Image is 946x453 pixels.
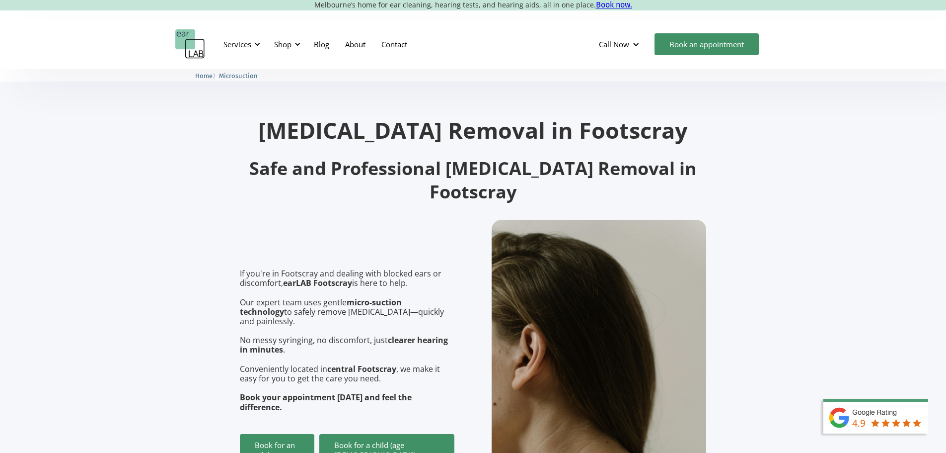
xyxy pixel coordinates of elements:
[240,297,402,317] strong: micro-suction technology
[240,157,707,204] h2: Safe and Professional [MEDICAL_DATA] Removal in Footscray
[175,29,205,59] a: home
[599,39,629,49] div: Call Now
[240,335,448,355] strong: clearer hearing in minutes
[337,30,373,59] a: About
[268,29,303,59] div: Shop
[195,72,213,80] span: Home
[373,30,415,59] a: Contact
[219,71,258,80] a: Microsuction
[306,30,337,59] a: Blog
[218,29,263,59] div: Services
[283,277,352,288] strong: earLAB Footscray
[655,33,759,55] a: Book an appointment
[591,29,650,59] div: Call Now
[240,392,412,412] strong: Book your appointment [DATE] and feel the difference.
[195,71,219,81] li: 〉
[240,269,454,412] p: If you're in Footscray and dealing with blocked ears or discomfort, is here to help. Our expert t...
[240,119,707,141] h1: [MEDICAL_DATA] Removal in Footscray
[223,39,251,49] div: Services
[219,72,258,80] span: Microsuction
[195,71,213,80] a: Home
[274,39,291,49] div: Shop
[327,363,396,374] strong: central Footscray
